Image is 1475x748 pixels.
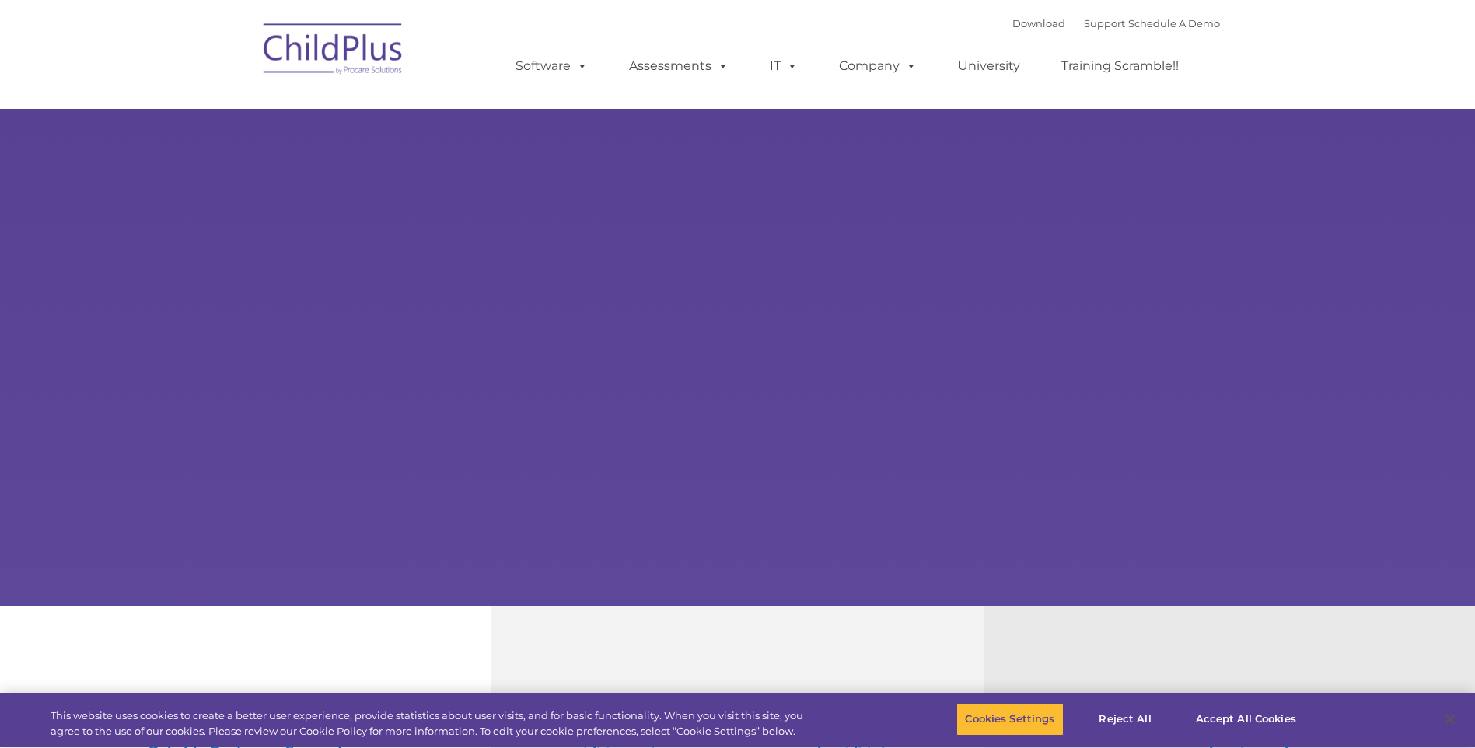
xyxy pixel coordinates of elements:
button: Accept All Cookies [1187,703,1305,736]
a: Training Scramble!! [1046,51,1194,82]
a: IT [754,51,813,82]
a: Assessments [613,51,744,82]
a: University [942,51,1036,82]
button: Close [1433,702,1467,736]
a: Support [1084,17,1125,30]
font: | [1012,17,1220,30]
a: Company [823,51,932,82]
img: ChildPlus by Procare Solutions [256,12,411,90]
a: Schedule A Demo [1128,17,1220,30]
button: Reject All [1077,703,1174,736]
a: Software [500,51,603,82]
button: Cookies Settings [956,703,1063,736]
a: Download [1012,17,1065,30]
div: This website uses cookies to create a better user experience, provide statistics about user visit... [51,708,811,739]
